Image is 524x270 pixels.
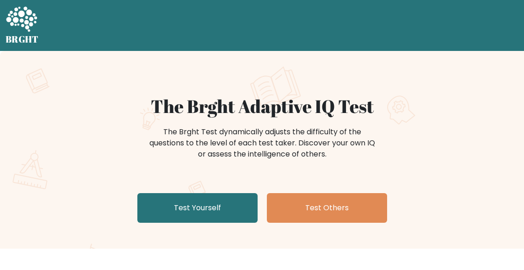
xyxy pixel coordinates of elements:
[6,34,39,45] h5: BRGHT
[137,193,258,223] a: Test Yourself
[267,193,387,223] a: Test Others
[147,126,378,160] div: The Brght Test dynamically adjusts the difficulty of the questions to the level of each test take...
[6,4,39,47] a: BRGHT
[37,95,488,117] h1: The Brght Adaptive IQ Test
